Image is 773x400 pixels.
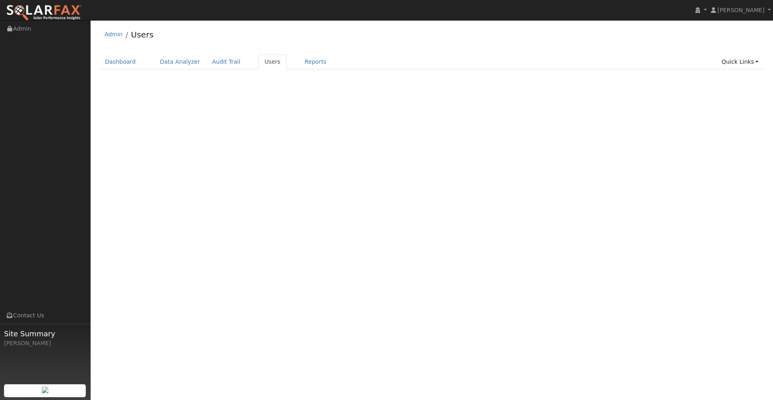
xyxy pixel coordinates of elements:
img: SolarFax [6,4,82,21]
span: Site Summary [4,328,86,339]
a: Users [131,30,153,40]
a: Admin [105,31,123,37]
a: Users [258,54,287,69]
div: [PERSON_NAME] [4,339,86,348]
a: Audit Trail [206,54,246,69]
span: [PERSON_NAME] [717,7,765,13]
img: retrieve [42,387,48,393]
a: Quick Links [715,54,765,69]
a: Data Analyzer [154,54,206,69]
a: Dashboard [99,54,142,69]
a: Reports [299,54,333,69]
